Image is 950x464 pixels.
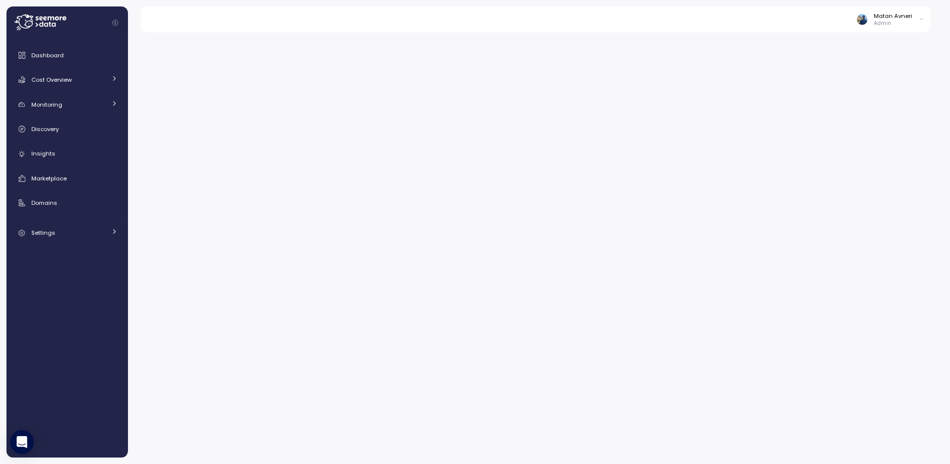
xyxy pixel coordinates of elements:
button: Collapse navigation [109,19,121,26]
a: Domains [10,193,124,213]
p: Admin [874,20,912,27]
span: Monitoring [31,101,62,109]
div: Matan Avneri [874,12,912,20]
span: Marketplace [31,174,67,182]
span: Domains [31,199,57,207]
div: Open Intercom Messenger [10,430,34,454]
a: Dashboard [10,45,124,65]
a: Discovery [10,119,124,139]
a: Cost Overview [10,70,124,90]
a: Marketplace [10,168,124,188]
a: Settings [10,223,124,243]
a: Insights [10,144,124,164]
span: Discovery [31,125,59,133]
span: Settings [31,229,55,237]
a: Monitoring [10,95,124,115]
span: Dashboard [31,51,64,59]
img: ALV-UjUNYacDrKOnePGUz8PzM0jy_4wD_UI0SkCowy2eZPZFJEW7A81YsOjboc7IWsEhTewamMbc2_q_NSqqAm8BSj8cq2pGk... [857,14,867,24]
span: Insights [31,150,55,157]
span: Cost Overview [31,76,72,84]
